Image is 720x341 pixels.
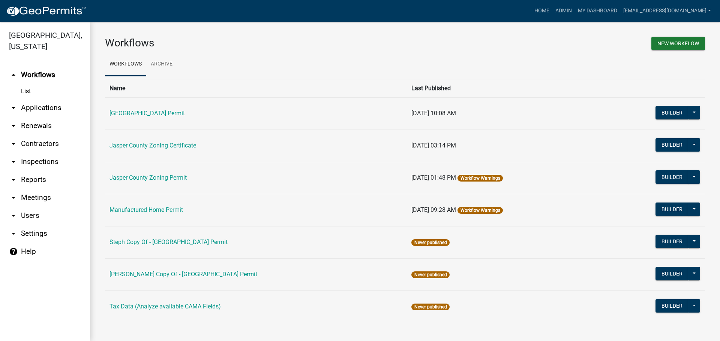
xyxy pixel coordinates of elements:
a: Home [531,4,552,18]
span: Never published [411,239,449,246]
button: Builder [655,203,688,216]
a: Jasper County Zoning Certificate [109,142,196,149]
th: Name [105,79,407,97]
i: arrow_drop_down [9,121,18,130]
i: arrow_drop_down [9,193,18,202]
a: [EMAIL_ADDRESS][DOMAIN_NAME] [620,4,714,18]
span: [DATE] 03:14 PM [411,142,456,149]
th: Last Published [407,79,600,97]
i: arrow_drop_down [9,211,18,220]
button: Builder [655,106,688,119]
a: Archive [146,52,177,76]
i: help [9,247,18,256]
i: arrow_drop_down [9,157,18,166]
button: Builder [655,170,688,184]
a: [PERSON_NAME] Copy Of - [GEOGRAPHIC_DATA] Permit [109,271,257,278]
a: Workflow Warnings [460,208,500,213]
button: Builder [655,299,688,313]
button: New Workflow [651,37,705,50]
a: Workflows [105,52,146,76]
button: Builder [655,138,688,152]
span: [DATE] 09:28 AM [411,206,456,213]
button: Builder [655,235,688,248]
a: My Dashboard [575,4,620,18]
a: Admin [552,4,575,18]
button: Builder [655,267,688,280]
a: Steph Copy Of - [GEOGRAPHIC_DATA] Permit [109,238,228,246]
i: arrow_drop_down [9,139,18,148]
a: Jasper County Zoning Permit [109,174,187,181]
i: arrow_drop_up [9,70,18,79]
span: Never published [411,271,449,278]
i: arrow_drop_down [9,229,18,238]
span: [DATE] 01:48 PM [411,174,456,181]
a: Manufactured Home Permit [109,206,183,213]
i: arrow_drop_down [9,175,18,184]
a: Tax Data (Analyze available CAMA Fields) [109,303,221,310]
span: [DATE] 10:08 AM [411,110,456,117]
a: Workflow Warnings [460,176,500,181]
i: arrow_drop_down [9,103,18,112]
h3: Workflows [105,37,399,49]
span: Never published [411,304,449,310]
a: [GEOGRAPHIC_DATA] Permit [109,110,185,117]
